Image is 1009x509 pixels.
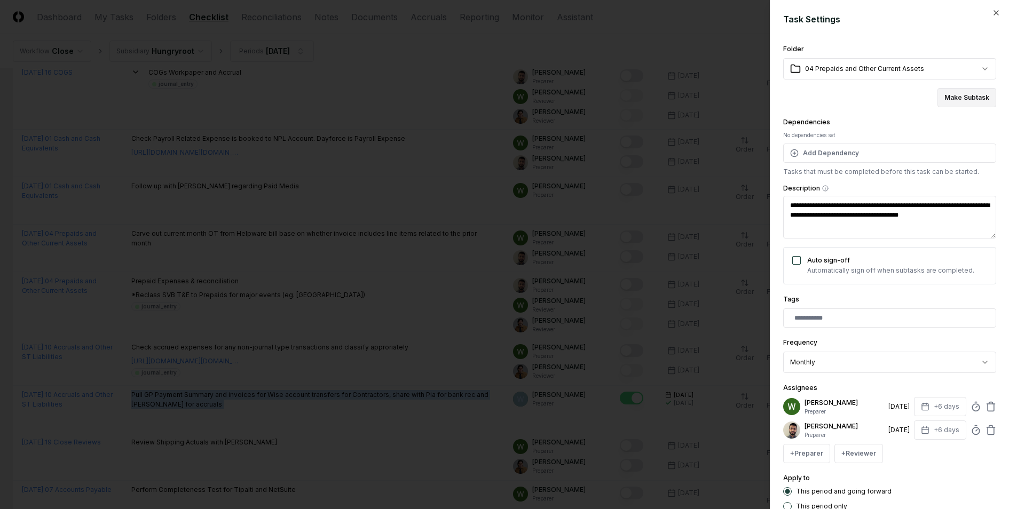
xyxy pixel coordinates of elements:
button: +Preparer [783,444,830,463]
p: [PERSON_NAME] [805,421,884,431]
div: [DATE] [888,425,910,435]
img: d09822cc-9b6d-4858-8d66-9570c114c672_214030b4-299a-48fd-ad93-fc7c7aef54c6.png [783,421,800,439]
button: Description [822,185,829,192]
p: Tasks that must be completed before this task can be started. [783,167,996,177]
label: Tags [783,295,799,303]
button: Make Subtask [937,88,996,107]
button: Add Dependency [783,144,996,163]
label: Description [783,185,996,192]
p: Preparer [805,408,884,416]
label: Auto sign-off [807,256,850,264]
label: Assignees [783,384,817,392]
button: +6 days [914,397,966,416]
label: This period and going forward [796,488,892,495]
p: Preparer [805,431,884,439]
label: Frequency [783,338,817,346]
div: [DATE] [888,402,910,411]
button: +Reviewer [834,444,883,463]
div: No dependencies set [783,131,996,139]
label: Folder [783,45,804,53]
button: +6 days [914,420,966,440]
h2: Task Settings [783,13,996,26]
label: Apply to [783,474,810,482]
label: Dependencies [783,118,830,126]
img: ACg8ocIK_peNeqvot3Ahh9567LsVhi0q3GD2O_uFDzmfmpbAfkCWeQ=s96-c [783,398,800,415]
p: [PERSON_NAME] [805,398,884,408]
p: Automatically sign off when subtasks are completed. [807,266,974,275]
